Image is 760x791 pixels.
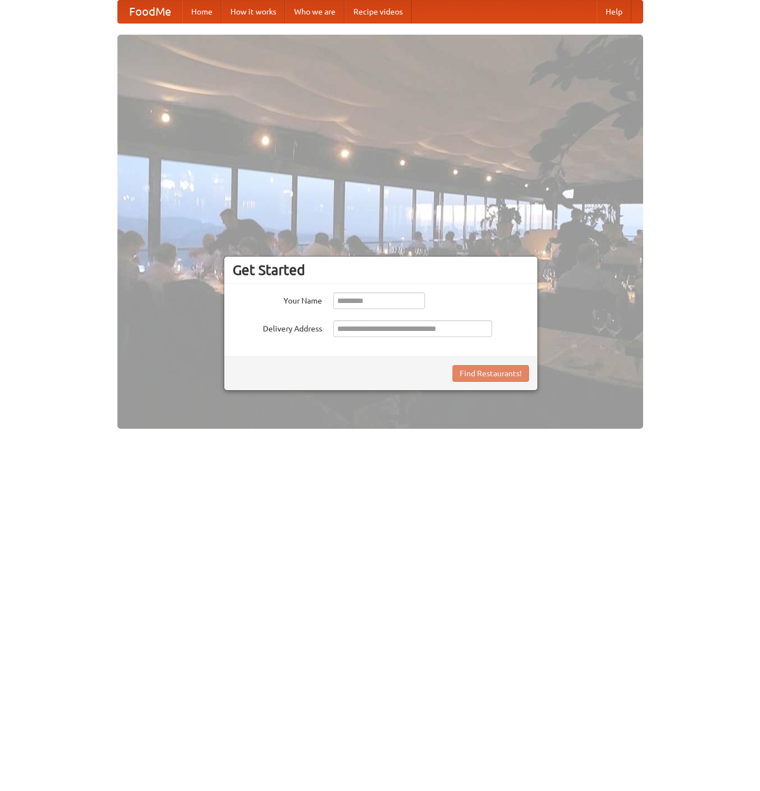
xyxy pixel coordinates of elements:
[221,1,285,23] a: How it works
[285,1,344,23] a: Who we are
[118,1,182,23] a: FoodMe
[233,262,529,278] h3: Get Started
[452,365,529,382] button: Find Restaurants!
[182,1,221,23] a: Home
[344,1,412,23] a: Recipe videos
[233,320,322,334] label: Delivery Address
[597,1,631,23] a: Help
[233,292,322,306] label: Your Name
